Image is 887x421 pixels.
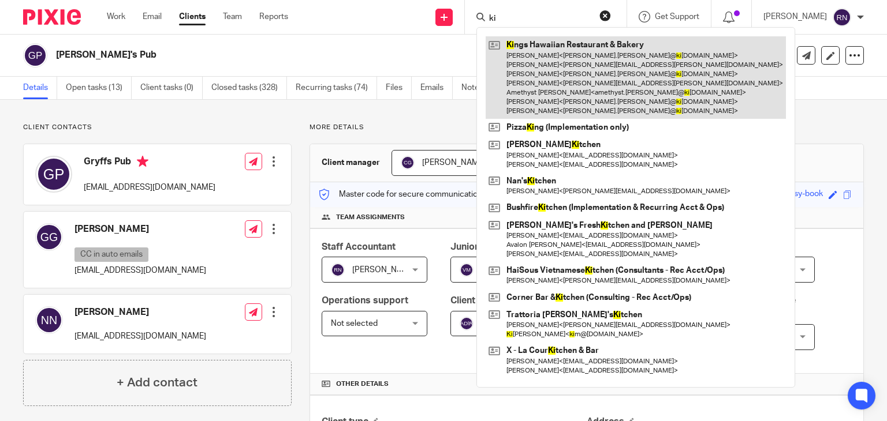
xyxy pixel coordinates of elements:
span: Client Manager Asst [450,296,539,305]
img: svg%3E [833,8,851,27]
img: svg%3E [460,263,474,277]
span: Other details [336,379,389,389]
h4: [PERSON_NAME] [74,223,206,235]
p: [EMAIL_ADDRESS][DOMAIN_NAME] [84,182,215,193]
p: Client contacts [23,123,292,132]
a: Recurring tasks (74) [296,77,377,99]
a: Reports [259,11,288,22]
a: Emails [420,77,453,99]
a: Open tasks (13) [66,77,132,99]
h4: Gryffs Pub [84,156,215,170]
p: [PERSON_NAME] [763,11,827,22]
a: Work [107,11,125,22]
p: CC in auto emails [74,247,148,262]
h4: + Add contact [117,374,197,392]
img: svg%3E [35,306,63,334]
a: Files [386,77,412,99]
p: Master code for secure communications and files [319,189,518,200]
h4: [PERSON_NAME] [74,306,206,318]
span: Not selected [331,319,378,328]
img: svg%3E [460,317,474,330]
img: svg%3E [35,223,63,251]
img: Pixie [23,9,81,25]
img: svg%3E [401,156,415,170]
span: Operations support [322,296,408,305]
p: More details [310,123,864,132]
img: svg%3E [35,156,72,193]
span: [PERSON_NAME] [422,159,486,167]
div: governing-chocolate-glossy-book [700,188,823,201]
a: Clients [179,11,206,22]
img: svg%3E [331,263,345,277]
input: Search [488,14,592,24]
a: Team [223,11,242,22]
img: svg%3E [23,43,47,67]
p: [EMAIL_ADDRESS][DOMAIN_NAME] [74,265,206,276]
span: Get Support [655,13,699,21]
a: Notes (0) [461,77,504,99]
span: Junior Accountant [450,242,531,251]
h2: [PERSON_NAME]'s Pub [56,49,577,61]
a: Closed tasks (328) [211,77,287,99]
h3: Client manager [322,157,380,168]
button: Clear [599,10,611,21]
span: [PERSON_NAME] [352,266,416,274]
a: Client tasks (0) [140,77,203,99]
a: Email [143,11,162,22]
span: Team assignments [336,213,405,222]
span: Staff Accountant [322,242,396,251]
a: Details [23,77,57,99]
p: [EMAIL_ADDRESS][DOMAIN_NAME] [74,330,206,342]
i: Primary [137,156,148,167]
